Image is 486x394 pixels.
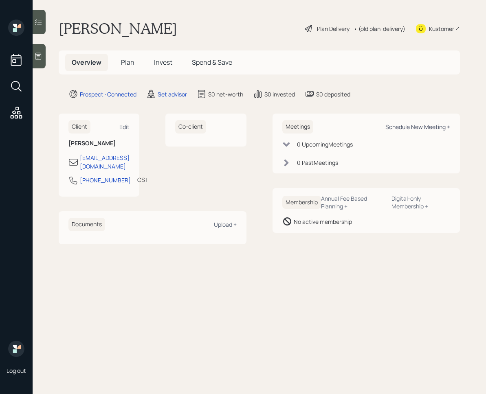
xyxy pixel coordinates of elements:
[8,341,24,357] img: retirable_logo.png
[282,196,321,209] h6: Membership
[68,140,130,147] h6: [PERSON_NAME]
[264,90,295,98] div: $0 invested
[121,58,134,67] span: Plan
[214,221,237,228] div: Upload +
[316,90,350,98] div: $0 deposited
[68,218,105,231] h6: Documents
[208,90,243,98] div: $0 net-worth
[192,58,232,67] span: Spend & Save
[154,58,172,67] span: Invest
[391,195,450,210] div: Digital-only Membership +
[158,90,187,98] div: Set advisor
[80,153,130,171] div: [EMAIL_ADDRESS][DOMAIN_NAME]
[385,123,450,131] div: Schedule New Meeting +
[321,195,385,210] div: Annual Fee Based Planning +
[317,24,350,33] div: Plan Delivery
[282,120,313,134] h6: Meetings
[175,120,206,134] h6: Co-client
[137,175,148,184] div: CST
[7,367,26,374] div: Log out
[429,24,454,33] div: Kustomer
[119,123,130,131] div: Edit
[68,120,90,134] h6: Client
[297,140,353,149] div: 0 Upcoming Meeting s
[80,90,136,98] div: Prospect · Connected
[297,158,338,167] div: 0 Past Meeting s
[72,58,101,67] span: Overview
[59,20,177,37] h1: [PERSON_NAME]
[294,217,352,226] div: No active membership
[354,24,405,33] div: • (old plan-delivery)
[80,176,131,184] div: [PHONE_NUMBER]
